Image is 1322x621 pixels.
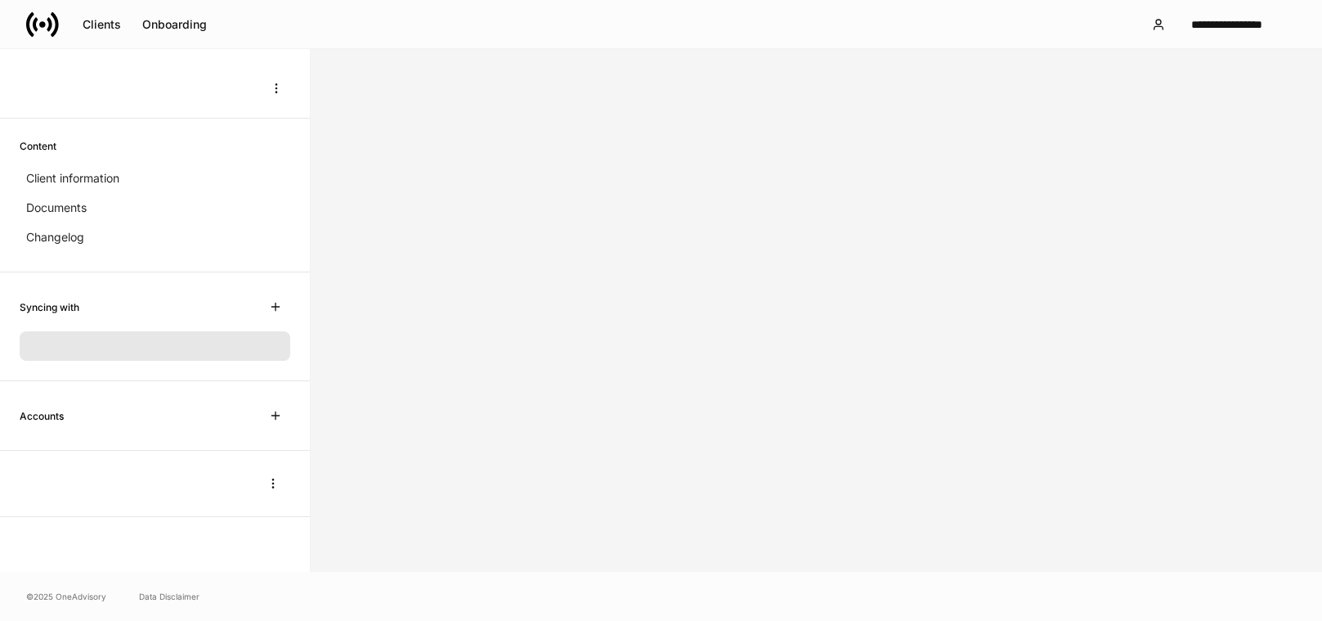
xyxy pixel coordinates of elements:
a: Documents [20,193,290,223]
p: Documents [26,200,87,216]
span: © 2025 OneAdvisory [26,590,106,603]
p: Changelog [26,229,84,245]
a: Data Disclaimer [139,590,199,603]
h6: Content [20,138,56,154]
div: Onboarding [142,19,207,30]
a: Changelog [20,223,290,252]
h6: Accounts [20,408,64,424]
button: Clients [72,11,132,38]
a: Client information [20,164,290,193]
h6: Syncing with [20,299,79,315]
div: Clients [83,19,121,30]
button: Onboarding [132,11,217,38]
p: Client information [26,170,119,187]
